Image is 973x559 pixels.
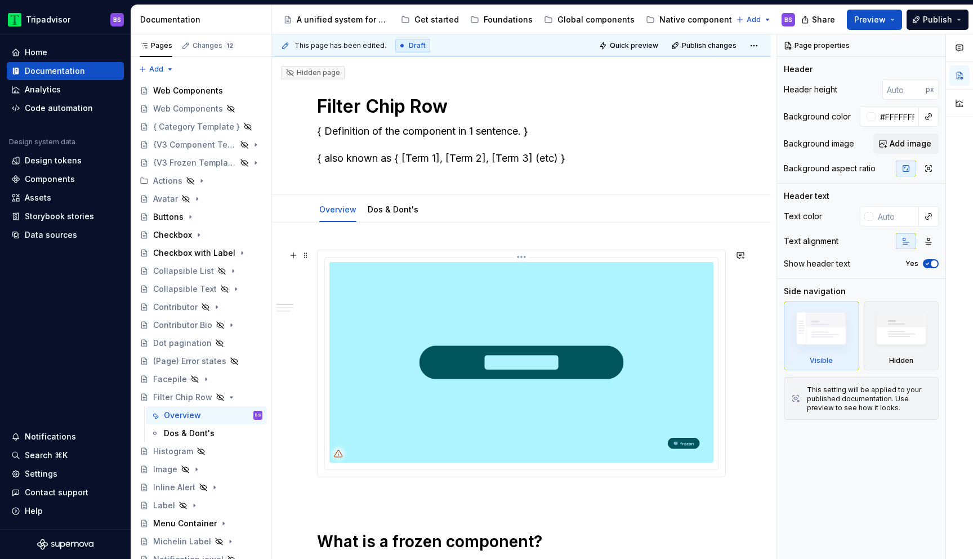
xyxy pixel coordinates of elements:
div: Pages [140,41,172,50]
div: Dot pagination [153,338,212,349]
div: Web Components [153,85,223,96]
div: Avatar [153,193,178,205]
div: Dos & Dont's [363,197,423,221]
div: Documentation [25,65,85,77]
button: Add [135,61,177,77]
a: Assets [7,189,124,207]
a: A unified system for every journey. [279,11,394,29]
div: Text color [784,211,822,222]
button: Share [796,10,842,30]
button: TripadvisorBS [2,7,128,32]
a: Native components [641,11,741,29]
div: Documentation [140,14,267,25]
a: Collapsible List [135,262,267,280]
span: Add image [890,138,931,149]
svg: Supernova Logo [37,539,93,550]
input: Auto [876,107,919,127]
div: Show header text [784,258,850,269]
div: Contact support [25,487,88,498]
div: Collapsible Text [153,283,217,295]
a: Documentation [7,62,124,80]
a: Checkbox with Label [135,244,267,262]
div: Global components [557,14,635,25]
span: This page has been edited. [294,41,386,50]
div: Search ⌘K [25,450,68,461]
a: Buttons [135,208,267,226]
div: Facepile [153,374,187,385]
div: { Category Template } [153,121,240,132]
div: {V3 Component Template} [153,139,236,150]
div: Changes [193,41,235,50]
div: Background image [784,138,854,149]
div: Header text [784,190,829,202]
span: Draft [409,41,426,50]
a: Home [7,43,124,61]
a: Data sources [7,226,124,244]
div: Page tree [279,8,730,31]
div: This setting will be applied to your published documentation. Use preview to see how it looks. [807,385,931,412]
button: Preview [847,10,902,30]
div: Inline Alert [153,482,195,493]
span: Add [149,65,163,74]
div: Text alignment [784,236,838,247]
div: Actions [135,172,267,190]
span: Share [812,14,835,25]
div: Histogram [153,446,193,457]
div: Image [153,464,177,475]
a: {V3 Frozen Template} [135,154,267,172]
a: Foundations [466,11,537,29]
a: Components [7,170,124,188]
div: Header height [784,84,837,95]
div: Tripadvisor [26,14,70,25]
a: Inline Alert [135,478,267,496]
a: Storybook stories [7,207,124,225]
div: Label [153,500,175,511]
div: Background aspect ratio [784,163,876,174]
button: Notifications [7,428,124,446]
a: Collapsible Text [135,280,267,298]
a: Dos & Dont's [146,424,267,442]
span: Add [747,15,761,24]
a: Dos & Dont's [368,205,418,214]
div: Michelin Label [153,536,211,547]
div: Collapsible List [153,265,214,277]
div: Get started [414,14,459,25]
div: Checkbox with Label [153,247,235,259]
a: Histogram [135,442,267,460]
div: Hidden [889,356,913,365]
div: Storybook stories [25,211,94,222]
div: Side navigation [784,286,846,297]
div: Settings [25,468,57,480]
span: Preview [854,14,886,25]
div: BS [784,15,792,24]
div: Filter Chip Row [153,392,212,403]
a: Web Components [135,100,267,118]
a: OverviewBS [146,406,267,424]
div: Notifications [25,431,76,442]
button: Search ⌘K [7,446,124,464]
button: Publish [907,10,968,30]
div: Help [25,505,43,517]
a: Checkbox [135,226,267,244]
a: Michelin Label [135,533,267,551]
div: Overview [164,410,201,421]
div: Data sources [25,229,77,241]
div: Assets [25,192,51,203]
button: Add image [873,134,939,154]
span: Publish changes [682,41,737,50]
div: Home [25,47,47,58]
span: Quick preview [610,41,658,50]
a: Web Components [135,82,267,100]
div: Visible [784,301,859,370]
div: Code automation [25,103,93,114]
a: Overview [319,205,356,214]
p: px [926,85,934,94]
a: { Category Template } [135,118,267,136]
div: A unified system for every journey. [297,14,390,25]
div: Background color [784,111,851,122]
a: Code automation [7,99,124,117]
label: Yes [905,259,918,268]
div: Overview [315,197,361,221]
input: Auto [882,79,926,100]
